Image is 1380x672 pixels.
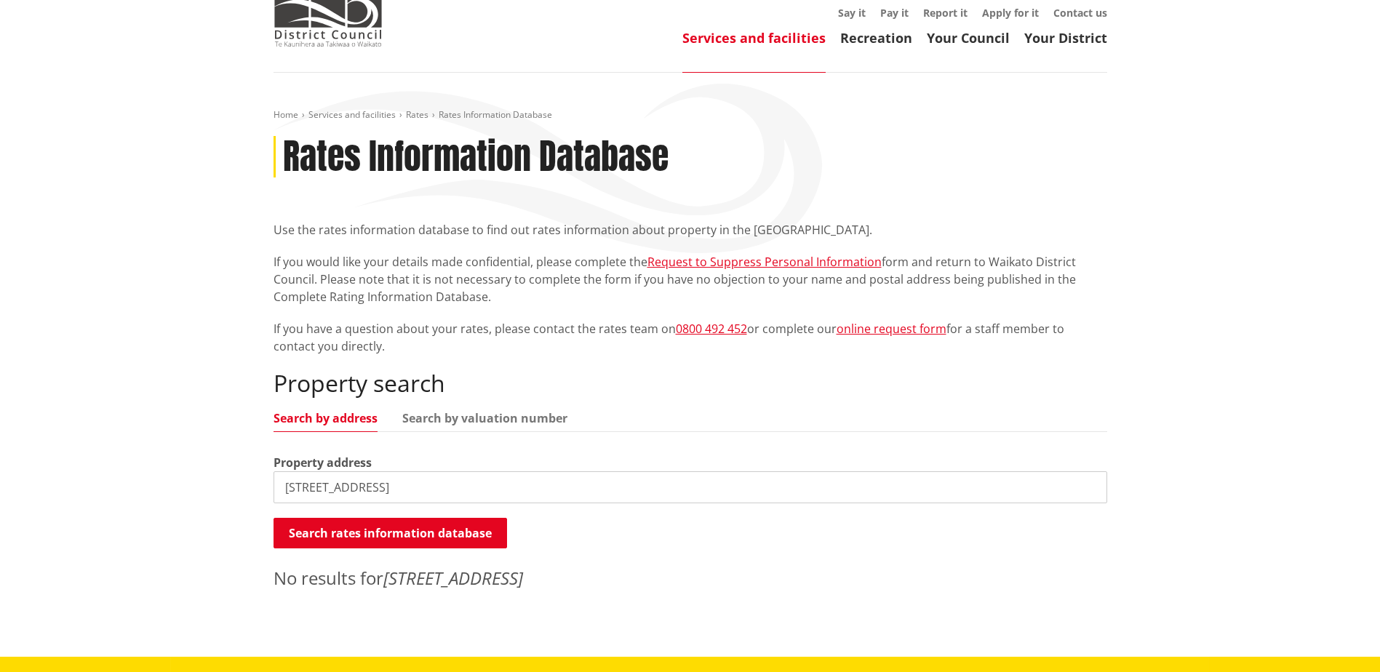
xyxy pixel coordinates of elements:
a: Pay it [880,6,909,20]
a: Your District [1024,29,1107,47]
a: Request to Suppress Personal Information [647,254,882,270]
input: e.g. Duke Street NGARUAWAHIA [274,471,1107,503]
label: Property address [274,454,372,471]
a: Rates [406,108,428,121]
a: Services and facilities [682,29,826,47]
h1: Rates Information Database [283,136,669,178]
button: Search rates information database [274,518,507,548]
a: Recreation [840,29,912,47]
a: Your Council [927,29,1010,47]
a: Search by valuation number [402,412,567,424]
a: online request form [837,321,946,337]
a: Home [274,108,298,121]
a: Search by address [274,412,378,424]
a: 0800 492 452 [676,321,747,337]
em: [STREET_ADDRESS] [383,566,523,590]
a: Report it [923,6,968,20]
a: Apply for it [982,6,1039,20]
span: Rates Information Database [439,108,552,121]
nav: breadcrumb [274,109,1107,121]
h2: Property search [274,369,1107,397]
a: Say it [838,6,866,20]
p: If you have a question about your rates, please contact the rates team on or complete our for a s... [274,320,1107,355]
a: Contact us [1053,6,1107,20]
p: If you would like your details made confidential, please complete the form and return to Waikato ... [274,253,1107,305]
a: Services and facilities [308,108,396,121]
p: Use the rates information database to find out rates information about property in the [GEOGRAPHI... [274,221,1107,239]
iframe: Messenger Launcher [1313,611,1365,663]
p: No results for [274,565,1107,591]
